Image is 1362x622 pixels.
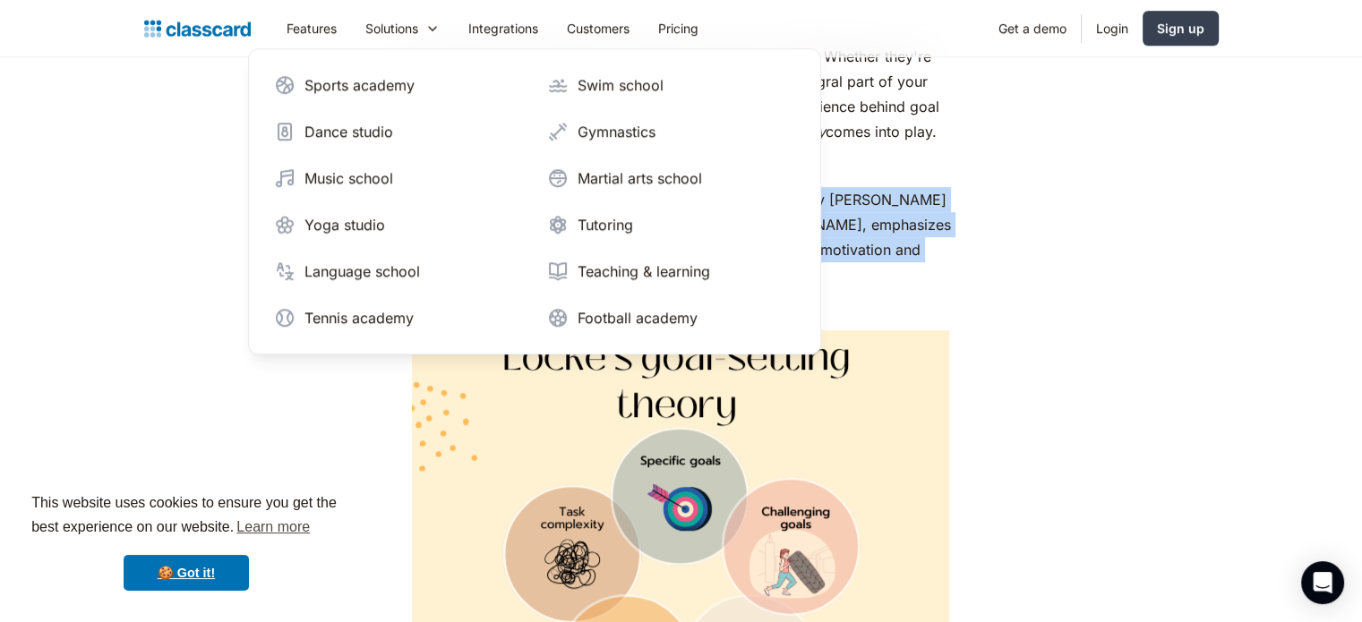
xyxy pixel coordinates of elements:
div: Tennis academy [304,307,414,328]
a: Tutoring [540,207,802,243]
nav: Solutions [248,48,821,354]
a: Get a demo [984,8,1081,48]
span: This website uses cookies to ensure you get the best experience on our website. [31,492,341,541]
div: Tutoring [578,214,633,235]
a: Tennis academy [267,300,529,336]
a: Teaching & learning [540,253,802,289]
div: Teaching & learning [578,260,710,282]
div: Sign up [1157,19,1204,38]
div: Sports academy [304,74,415,96]
div: Football academy [578,307,698,328]
a: Sports academy [267,67,529,103]
a: Pricing [644,8,713,48]
div: Gymnastics [578,121,655,142]
div: Swim school [578,74,664,96]
div: cookieconsent [14,475,358,608]
a: Music school [267,160,529,196]
div: Solutions [351,8,454,48]
a: Sign up [1143,11,1219,46]
div: Music school [304,167,393,189]
a: dismiss cookie message [124,555,249,591]
a: Customers [553,8,644,48]
a: home [144,16,251,41]
div: Yoga studio [304,214,385,235]
a: Gymnastics [540,114,802,149]
a: Features [272,8,351,48]
a: Swim school [540,67,802,103]
div: Solutions [365,19,418,38]
a: learn more about cookies [234,514,313,541]
a: Football academy [540,300,802,336]
div: Open Intercom Messenger [1301,561,1344,604]
div: Dance studio [304,121,393,142]
a: Yoga studio [267,207,529,243]
a: Martial arts school [540,160,802,196]
a: Login [1082,8,1143,48]
div: Martial arts school [578,167,702,189]
a: Dance studio [267,114,529,149]
a: Integrations [454,8,553,48]
div: Language school [304,260,420,282]
a: Language school [267,253,529,289]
